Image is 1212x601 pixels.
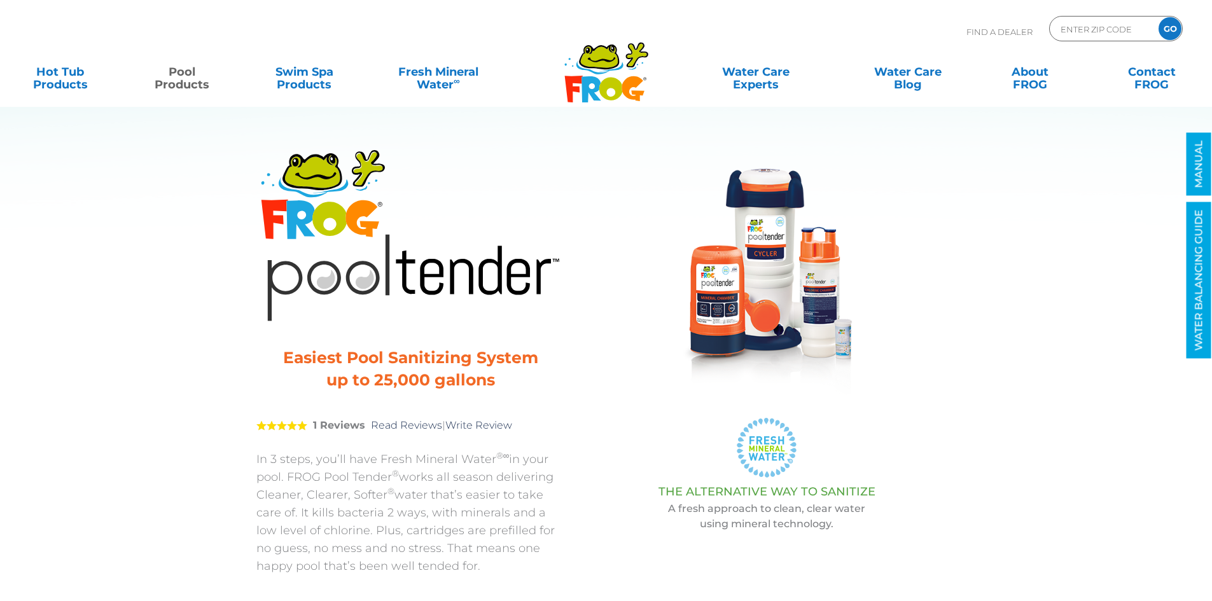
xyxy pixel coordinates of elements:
img: Frog Products Logo [557,25,655,103]
sup: ® [387,486,394,496]
input: GO [1159,17,1181,40]
sup: ®∞ [496,450,510,460]
h3: THE ALTERNATIVE WAY TO SANITIZE [597,485,937,498]
sup: ® [392,468,399,478]
strong: 1 Reviews [313,419,365,431]
a: WATER BALANCING GUIDE [1187,202,1211,359]
a: ContactFROG [1104,59,1199,85]
a: PoolProducts [135,59,230,85]
a: Water CareBlog [860,59,955,85]
a: Hot TubProducts [13,59,108,85]
a: Swim SpaProducts [257,59,352,85]
div: | [256,401,565,450]
p: Find A Dealer [966,16,1033,48]
a: Fresh MineralWater∞ [379,59,498,85]
img: Product Logo [256,143,565,324]
sup: ∞ [454,76,460,86]
p: A fresh approach to clean, clear water using mineral technology. [597,501,937,532]
h3: Easiest Pool Sanitizing System up to 25,000 gallons [272,347,549,391]
a: MANUAL [1187,133,1211,196]
a: Read Reviews [371,419,442,431]
span: 5 [256,420,307,431]
a: Water CareExperts [679,59,833,85]
p: In 3 steps, you’ll have Fresh Mineral Water in your pool. FROG Pool Tender works all season deliv... [256,450,565,575]
a: AboutFROG [982,59,1077,85]
a: Write Review [445,419,512,431]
